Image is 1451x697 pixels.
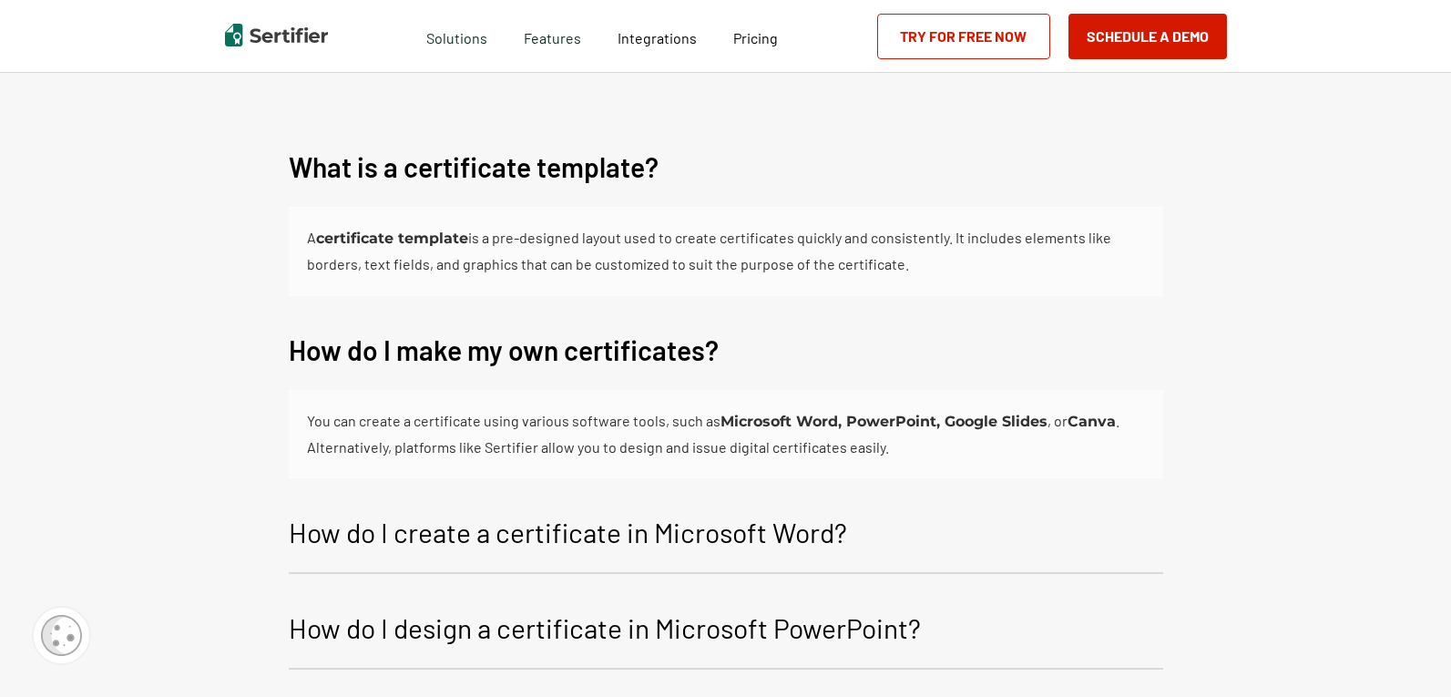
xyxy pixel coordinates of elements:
[426,25,487,47] span: Solutions
[289,390,1163,479] div: How do I make my own certificates?
[1360,610,1451,697] iframe: Chat Widget
[289,131,1163,207] button: What is a certificate template?
[733,25,778,47] a: Pricing
[41,615,82,656] img: Cookie Popup Icon
[877,14,1050,59] a: Try for Free Now
[618,29,697,46] span: Integrations
[316,230,468,247] b: certificate template
[289,606,921,650] p: How do I design a certificate in Microsoft PowerPoint?
[1068,14,1227,59] button: Schedule a Demo
[524,25,581,47] span: Features
[289,497,1163,574] button: How do I create a certificate in Microsoft Word?
[225,24,328,46] img: Sertifier | Digital Credentialing Platform
[618,25,697,47] a: Integrations
[733,29,778,46] span: Pricing
[289,314,1163,390] button: How do I make my own certificates?
[289,145,659,189] p: What is a certificate template?
[289,510,847,554] p: How do I create a certificate in Microsoft Word?
[289,592,1163,670] button: How do I design a certificate in Microsoft PowerPoint?
[720,413,1047,430] b: Microsoft Word, PowerPoint, Google Slides
[307,225,1145,278] div: A is a pre-designed layout used to create certificates quickly and consistently. It includes elem...
[289,207,1163,296] div: What is a certificate template?
[1068,413,1116,430] b: Canva
[289,328,719,372] p: How do I make my own certificates?
[307,408,1145,461] div: You can create a certificate using various software tools, such as , or . Alternatively, platform...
